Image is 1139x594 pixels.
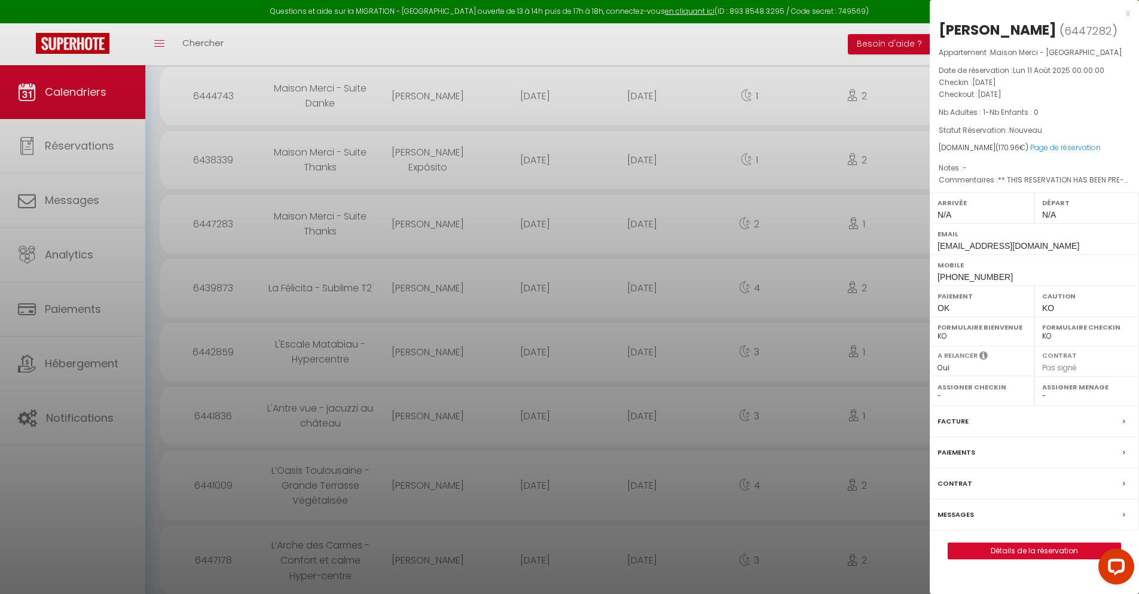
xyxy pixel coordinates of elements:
span: [DATE] [972,77,996,87]
p: Date de réservation : [939,65,1130,77]
span: Maison Merci - [GEOGRAPHIC_DATA] [990,47,1122,57]
p: Appartement : [939,47,1130,59]
label: Paiement [938,290,1027,302]
label: Contrat [938,477,972,490]
span: [PHONE_NUMBER] [938,272,1013,282]
label: Formulaire Bienvenue [938,321,1027,333]
label: Caution [1042,290,1131,302]
iframe: LiveChat chat widget [1089,544,1139,594]
a: Page de réservation [1030,142,1101,153]
span: 6447282 [1064,23,1112,38]
span: KO [1042,303,1054,313]
span: 170.96 [998,142,1019,153]
span: Nouveau [1009,125,1042,135]
label: A relancer [938,351,978,361]
span: ( €) [996,142,1028,153]
p: Statut Réservation : [939,124,1130,136]
label: Messages [938,508,974,521]
label: Facture [938,415,969,428]
div: x [930,6,1130,20]
p: Checkout : [939,89,1130,100]
span: OK [938,303,949,313]
label: Départ [1042,197,1131,209]
button: Détails de la réservation [948,543,1121,559]
label: Contrat [1042,351,1077,358]
label: Formulaire Checkin [1042,321,1131,333]
p: Commentaires : [939,174,1130,186]
p: Checkin : [939,77,1130,89]
p: - [939,106,1130,118]
span: Nb Enfants : 0 [990,107,1039,117]
p: Notes : [939,162,1130,174]
div: [PERSON_NAME] [939,20,1056,39]
label: Arrivée [938,197,1027,209]
span: ( ) [1059,22,1117,39]
div: [DOMAIN_NAME] [939,142,1130,154]
span: N/A [938,210,951,220]
span: - [963,163,967,173]
label: Mobile [938,259,1131,271]
span: Nb Adultes : 1 [939,107,985,117]
label: Assigner Menage [1042,381,1131,393]
a: Détails de la réservation [948,543,1120,559]
label: Paiements [938,446,975,459]
label: Email [938,228,1131,240]
span: [EMAIL_ADDRESS][DOMAIN_NAME] [938,241,1079,251]
label: Assigner Checkin [938,381,1027,393]
span: [DATE] [978,89,1001,99]
i: Sélectionner OUI si vous souhaiter envoyer les séquences de messages post-checkout [979,351,988,364]
span: Pas signé [1042,363,1077,373]
span: N/A [1042,210,1056,220]
span: Lun 11 Août 2025 00:00:00 [1013,65,1104,75]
